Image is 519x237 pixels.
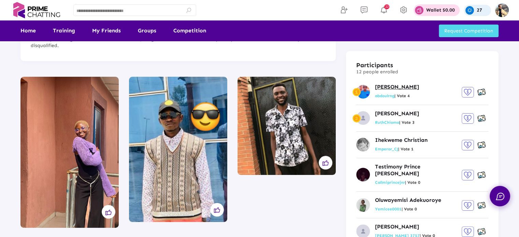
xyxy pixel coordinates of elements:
[375,147,414,151] span: Emperor_CJ
[53,20,75,41] a: Training
[10,2,63,18] img: logo
[405,180,420,185] em: | Vote 0
[20,20,36,41] a: Home
[356,61,398,69] h3: Participants
[375,207,417,211] span: Yemicee0001
[477,8,482,13] p: 27
[352,88,361,96] img: winner-one-badge.svg
[173,20,206,41] a: Competition
[352,114,361,122] img: winner-second-badge.svg
[444,28,493,34] span: Request Competition
[439,25,499,37] button: Request Competition
[356,111,370,125] img: no_profile_image.svg
[356,198,370,212] img: 685006c58bec4b43fe5a292f_1751881247454.png
[356,168,370,181] img: 68c20841079f5a640ce290ab_1757635595379.png
[375,110,419,117] p: [PERSON_NAME]
[375,93,410,98] span: abdoulrng
[356,138,370,151] img: 683ed4866530a9605a755410_1756324506508.png
[375,197,441,204] p: Oluwayemisi Adekuoroye
[402,207,417,211] em: | Vote 0
[375,180,420,185] span: Callmiprincejnr
[394,93,410,98] em: | Vote 4
[375,137,428,144] p: Ihekweme Christian
[384,4,389,9] span: 22
[398,147,414,151] em: | Vote 1
[356,85,370,99] img: 685ac97471744e6fe051d443_1755610091860.png
[496,193,504,200] img: chat.svg
[138,20,156,41] a: Groups
[375,223,435,231] p: [PERSON_NAME]
[375,163,457,178] p: Testimony Prince [PERSON_NAME]
[426,8,455,13] p: Wallet $0.00
[356,69,398,75] p: 12 people enrolled
[375,84,419,91] p: [PERSON_NAME]
[92,20,121,41] a: My Friends
[375,120,415,125] span: RuthChioma
[495,3,509,17] img: img
[399,120,415,125] em: | Vote 3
